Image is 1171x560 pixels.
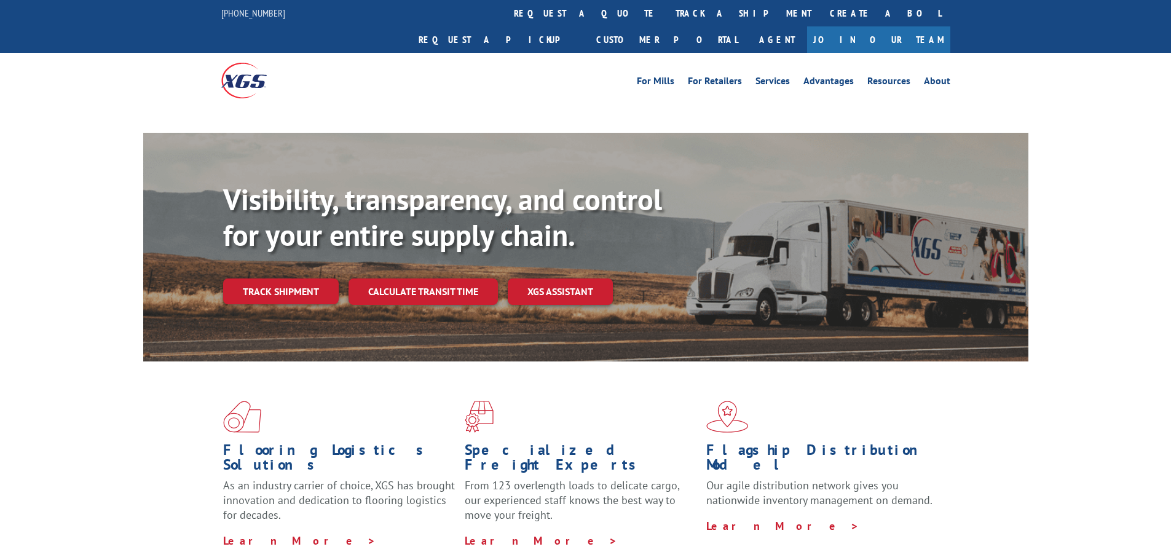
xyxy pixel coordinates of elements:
[688,76,742,90] a: For Retailers
[223,478,455,522] span: As an industry carrier of choice, XGS has brought innovation and dedication to flooring logistics...
[508,278,613,305] a: XGS ASSISTANT
[223,180,662,254] b: Visibility, transparency, and control for your entire supply chain.
[465,478,697,533] p: From 123 overlength loads to delicate cargo, our experienced staff knows the best way to move you...
[409,26,587,53] a: Request a pickup
[223,443,455,478] h1: Flooring Logistics Solutions
[924,76,950,90] a: About
[803,76,854,90] a: Advantages
[747,26,807,53] a: Agent
[223,534,376,548] a: Learn More >
[807,26,950,53] a: Join Our Team
[706,401,749,433] img: xgs-icon-flagship-distribution-model-red
[223,278,339,304] a: Track shipment
[867,76,910,90] a: Resources
[706,443,939,478] h1: Flagship Distribution Model
[587,26,747,53] a: Customer Portal
[221,7,285,19] a: [PHONE_NUMBER]
[706,478,932,507] span: Our agile distribution network gives you nationwide inventory management on demand.
[755,76,790,90] a: Services
[706,519,859,533] a: Learn More >
[637,76,674,90] a: For Mills
[465,443,697,478] h1: Specialized Freight Experts
[465,401,494,433] img: xgs-icon-focused-on-flooring-red
[349,278,498,305] a: Calculate transit time
[223,401,261,433] img: xgs-icon-total-supply-chain-intelligence-red
[465,534,618,548] a: Learn More >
